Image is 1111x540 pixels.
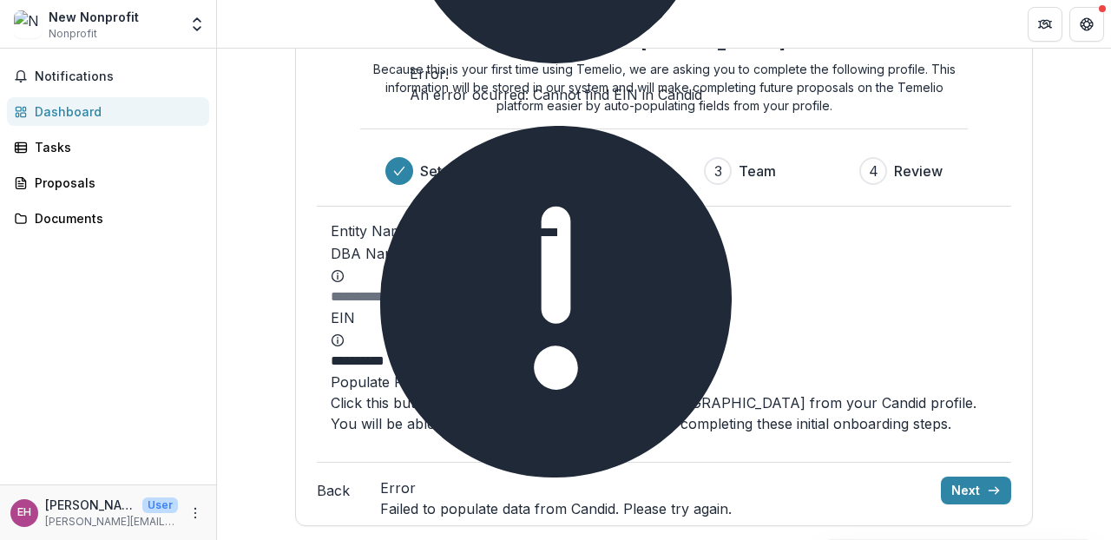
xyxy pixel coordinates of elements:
div: Progress [385,157,943,185]
label: EIN [331,309,997,349]
p: [PERSON_NAME] [45,496,135,514]
div: Dashboard [35,102,195,121]
p: User [142,497,178,513]
div: 2 [552,161,560,181]
h3: Review [894,161,943,181]
p: Click this button to populate core profile fields in [GEOGRAPHIC_DATA] from your Candid profile. ... [331,392,997,434]
a: Documents [7,204,209,233]
div: Tasks [35,138,195,156]
button: Partners [1028,7,1062,42]
div: Ellen Hembree [17,507,31,518]
a: Tasks [7,133,209,161]
div: New Nonprofit [49,8,139,26]
h3: Setup [420,161,458,181]
span: Notifications [35,69,202,84]
a: Proposals [7,168,209,197]
div: 3 [714,161,722,181]
button: More [185,503,206,524]
label: Entity Name [331,222,418,240]
h3: Team [739,161,776,181]
button: Next [941,477,1011,504]
img: New Nonprofit [14,10,42,38]
button: Get Help [1069,7,1104,42]
p: [PERSON_NAME][EMAIL_ADDRESS][DOMAIN_NAME] [45,514,178,530]
div: Documents [35,209,195,227]
h3: Details [576,161,621,181]
div: Proposals [35,174,195,192]
label: DBA Name [331,245,997,285]
button: Notifications [7,63,209,90]
button: Populate From Candid Profile [331,372,526,392]
a: Dashboard [7,97,209,126]
button: Back [317,480,350,501]
p: Because this is your first time using Temelio, we are asking you to complete the following profil... [360,60,968,115]
span: Nonprofit [49,26,97,42]
button: Open entity switcher [185,7,209,42]
div: 4 [869,161,878,181]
